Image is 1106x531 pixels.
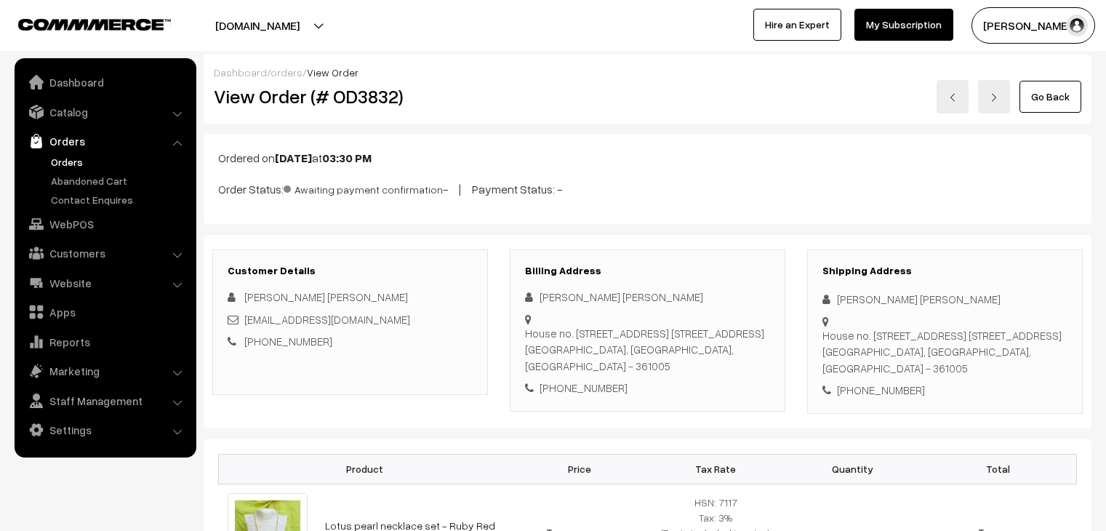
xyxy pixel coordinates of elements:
[18,211,191,237] a: WebPOS
[18,19,171,30] img: COMMMERCE
[164,7,350,44] button: [DOMAIN_NAME]
[244,313,410,326] a: [EMAIL_ADDRESS][DOMAIN_NAME]
[1066,15,1088,36] img: user
[822,291,1067,308] div: [PERSON_NAME] [PERSON_NAME]
[244,290,408,303] span: [PERSON_NAME] [PERSON_NAME]
[214,66,267,79] a: Dashboard
[322,151,372,165] b: 03:30 PM
[214,65,1081,80] div: / /
[18,329,191,355] a: Reports
[275,151,312,165] b: [DATE]
[753,9,841,41] a: Hire an Expert
[307,66,358,79] span: View Order
[271,66,302,79] a: orders
[525,380,770,396] div: [PHONE_NUMBER]
[525,265,770,277] h3: Billing Address
[822,265,1067,277] h3: Shipping Address
[218,149,1077,167] p: Ordered on at
[18,417,191,443] a: Settings
[822,382,1067,399] div: [PHONE_NUMBER]
[218,178,1077,198] p: Order Status: - | Payment Status: -
[47,173,191,188] a: Abandoned Cart
[18,270,191,296] a: Website
[525,289,770,306] div: [PERSON_NAME] [PERSON_NAME]
[228,265,473,277] h3: Customer Details
[18,99,191,125] a: Catalog
[18,358,191,384] a: Marketing
[18,69,191,95] a: Dashboard
[971,7,1095,44] button: [PERSON_NAME] C
[854,9,953,41] a: My Subscription
[214,85,489,108] h2: View Order (# OD3832)
[284,178,443,197] span: Awaiting payment confirmation
[948,93,957,102] img: left-arrow.png
[18,128,191,154] a: Orders
[525,325,770,375] div: House no. [STREET_ADDRESS] [STREET_ADDRESS] [GEOGRAPHIC_DATA], [GEOGRAPHIC_DATA], [GEOGRAPHIC_DAT...
[1019,81,1081,113] a: Go Back
[244,335,332,348] a: [PHONE_NUMBER]
[18,15,145,32] a: COMMMERCE
[219,454,511,484] th: Product
[822,327,1067,377] div: House no. [STREET_ADDRESS] [STREET_ADDRESS] [GEOGRAPHIC_DATA], [GEOGRAPHIC_DATA], [GEOGRAPHIC_DAT...
[18,240,191,266] a: Customers
[647,454,784,484] th: Tax Rate
[990,93,998,102] img: right-arrow.png
[784,454,921,484] th: Quantity
[921,454,1077,484] th: Total
[18,388,191,414] a: Staff Management
[18,299,191,325] a: Apps
[47,154,191,169] a: Orders
[47,192,191,207] a: Contact Enquires
[511,454,648,484] th: Price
